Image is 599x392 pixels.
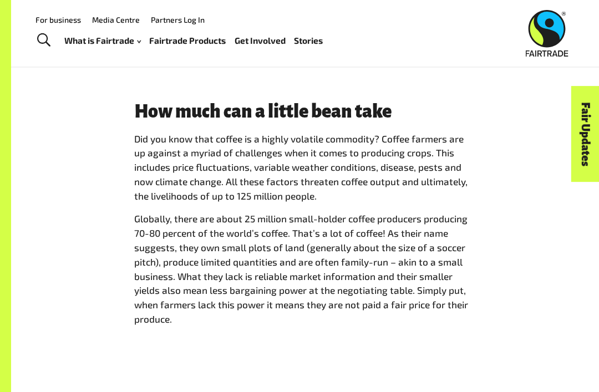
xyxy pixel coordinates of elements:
[64,33,141,48] a: What is Fairtrade
[525,10,568,57] img: Fairtrade Australia New Zealand logo
[134,102,476,122] h3: How much can a little bean take
[151,15,205,24] a: Partners Log In
[134,133,470,201] span: Did you know that coffee is a highly volatile commodity? Coffee farmers are up against a myriad o...
[149,33,226,48] a: Fairtrade Products
[35,15,81,24] a: For business
[235,33,286,48] a: Get Involved
[134,213,468,324] span: Globally, there are about 25 million small-holder coffee producers producing 70-80 percent of the...
[30,27,57,54] a: Toggle Search
[92,15,140,24] a: Media Centre
[294,33,323,48] a: Stories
